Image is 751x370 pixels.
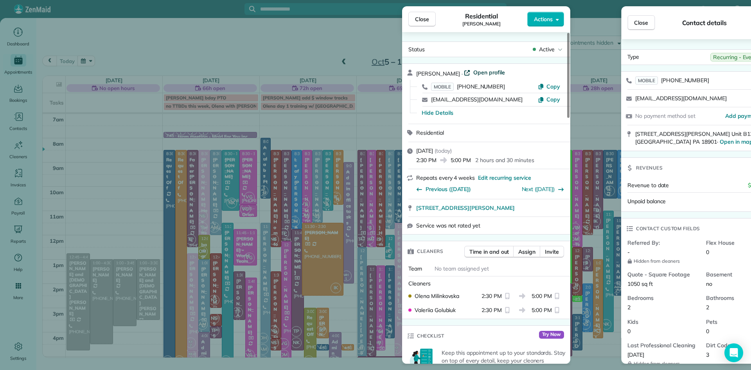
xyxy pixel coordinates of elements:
[539,331,564,339] span: Try Now
[417,332,444,340] span: Checklist
[635,76,709,84] a: MOBILE[PHONE_NUMBER]
[627,258,700,264] span: Hidden from cleaners
[540,246,564,258] button: Invite
[435,147,452,154] span: ( today )
[408,46,425,53] span: Status
[422,109,453,117] button: Hide Details
[415,292,459,300] span: Olena Milinkovska
[538,96,560,103] button: Copy
[482,306,502,314] span: 2:30 PM
[465,11,498,21] span: Residential
[408,280,431,287] span: Cleaners
[636,164,663,172] span: Revenues
[627,53,639,61] span: Type
[415,306,456,314] span: Valeriia Golubiuk
[431,83,505,90] a: MOBILE[PHONE_NUMBER]
[627,15,655,30] button: Close
[416,147,433,154] span: [DATE]
[546,83,560,90] span: Copy
[417,247,443,255] span: Cleaners
[546,96,560,103] span: Copy
[482,292,502,300] span: 2:30 PM
[627,294,700,302] span: Bedrooms
[634,19,648,27] span: Close
[416,204,515,212] span: [STREET_ADDRESS][PERSON_NAME]
[706,328,709,335] span: 0
[431,96,523,103] a: [EMAIL_ADDRESS][DOMAIN_NAME]
[451,156,471,164] span: 5:00 PM
[706,304,709,311] span: 2
[627,271,700,278] span: Quote - Square Footage
[416,185,471,193] button: Previous ([DATE])
[416,174,475,181] span: Repeats every 4 weeks
[462,21,501,27] span: [PERSON_NAME]
[518,248,535,256] span: Assign
[464,246,514,258] button: Time in and out
[538,83,560,90] button: Copy
[724,343,743,362] div: Open Intercom Messenger
[415,15,429,23] span: Close
[545,248,559,256] span: Invite
[706,351,709,358] span: 3
[627,182,669,189] span: Revenue to date
[627,239,700,247] span: Referred By:
[627,280,653,287] span: 1050 sq ft
[522,186,555,193] a: Next ([DATE])
[627,328,631,335] span: 0
[416,156,437,164] span: 2:30 PM
[416,129,444,136] span: Residential
[460,70,464,77] span: ·
[635,76,658,85] span: MOBILE
[469,248,509,256] span: Time in and out
[513,246,541,258] button: Assign
[706,280,712,287] span: no
[408,12,436,27] button: Close
[478,174,531,182] span: Edit recurring service
[627,249,630,256] span: -
[627,361,700,367] span: Hidden from cleaners
[464,69,505,76] a: Open profile
[475,156,534,164] p: 2 hours and 30 minutes
[627,318,700,326] span: Kids
[431,83,454,91] span: MOBILE
[635,112,695,119] span: No payment method set
[416,70,460,77] span: [PERSON_NAME]
[522,185,564,193] button: Next ([DATE])
[627,304,631,311] span: 2
[627,341,700,349] span: Last Professional Cleaning
[706,249,709,256] span: 0
[416,204,566,212] a: [STREET_ADDRESS][PERSON_NAME]
[435,265,489,272] span: No team assigned yet
[534,15,553,23] span: Actions
[426,185,471,193] span: Previous ([DATE])
[416,222,480,229] span: Service was not rated yet
[636,225,700,233] span: Contact custom fields
[627,351,644,358] span: [DATE]
[457,83,505,90] span: [PHONE_NUMBER]
[661,77,709,84] span: [PHONE_NUMBER]
[473,69,505,76] span: Open profile
[532,292,552,300] span: 5:00 PM
[627,197,666,205] span: Unpaid balance
[635,95,727,102] a: [EMAIL_ADDRESS][DOMAIN_NAME]
[682,18,726,27] span: Contact details
[539,45,555,53] span: Active
[408,265,422,272] span: Team
[532,306,552,314] span: 5:00 PM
